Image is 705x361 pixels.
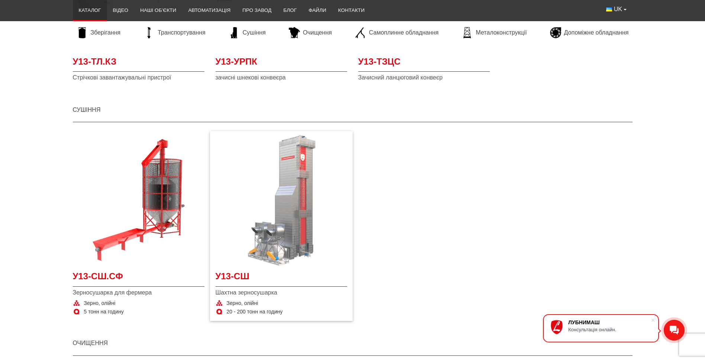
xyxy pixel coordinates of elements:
[73,270,204,287] a: У13-СШ.СФ
[303,2,332,19] a: Файли
[358,74,490,82] span: Зачисний ланцюговий конвеєр
[182,2,236,19] a: Автоматизація
[303,29,332,37] span: Очищення
[73,74,204,82] span: Стрічкові завантажувальні пристрої
[73,2,107,19] a: Каталог
[332,2,371,19] a: Контакти
[73,289,204,297] span: Зерносушарка для фермера
[476,29,527,37] span: Металоконструкції
[107,2,135,19] a: Відео
[216,270,347,287] a: У13-СШ
[285,27,336,38] a: Очищення
[458,27,530,38] a: Металоконструкції
[606,7,612,12] img: Українська
[614,5,622,13] span: UK
[216,289,347,297] span: Шахтна зерносушарка
[73,135,204,266] a: Детальніше У13-СШ.СФ
[91,29,121,37] span: Зберігання
[546,27,633,38] a: Допоміжне обладнання
[84,300,116,307] span: Зерно, олійні
[73,107,101,113] a: Сушіння
[351,27,442,38] a: Самоплинне обладнання
[568,319,651,325] div: ЛУБНИМАШ
[225,27,269,38] a: Сушіння
[216,74,347,82] span: зачисні шнекові конвеєра
[134,2,182,19] a: Наші об’єкти
[236,2,277,19] a: Про завод
[216,55,347,72] a: У13-УРПК
[84,308,124,316] span: 5 тонн на годину
[369,29,439,37] span: Самоплинне обладнання
[568,327,651,332] div: Консультація онлайн.
[600,2,632,16] button: UK
[564,29,629,37] span: Допоміжне обладнання
[227,300,258,307] span: Зерно, олійні
[73,27,124,38] a: Зберігання
[73,55,204,72] a: У13-ТЛ.КЗ
[216,135,347,266] a: Детальніше У13-СШ
[358,55,490,72] a: У13-ТЗЦС
[140,27,209,38] a: Транспортування
[227,308,283,316] span: 20 - 200 тонн на годину
[243,29,266,37] span: Сушіння
[277,2,303,19] a: Блог
[73,340,108,346] a: Очищення
[158,29,206,37] span: Транспортування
